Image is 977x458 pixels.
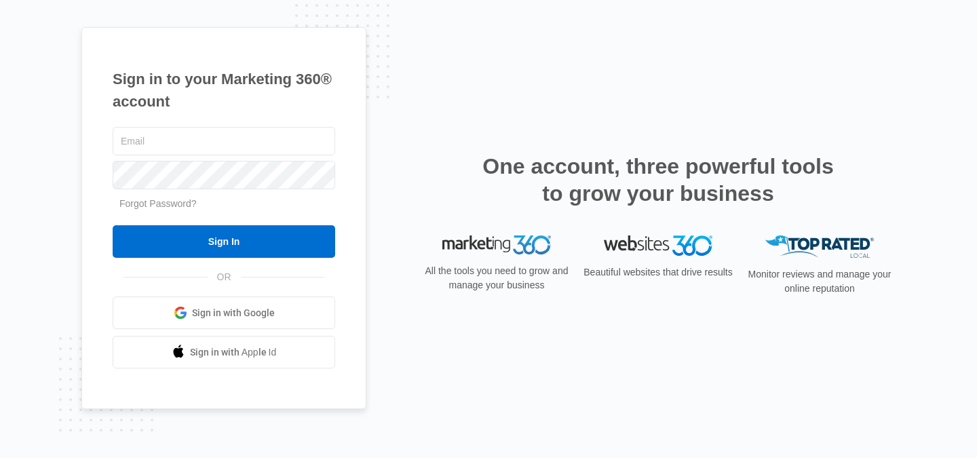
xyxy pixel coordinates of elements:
[113,127,335,155] input: Email
[478,153,838,207] h2: One account, three powerful tools to grow your business
[113,225,335,258] input: Sign In
[113,336,335,368] a: Sign in with Apple Id
[208,270,241,284] span: OR
[192,306,275,320] span: Sign in with Google
[765,235,874,258] img: Top Rated Local
[113,68,335,113] h1: Sign in to your Marketing 360® account
[119,198,197,209] a: Forgot Password?
[113,297,335,329] a: Sign in with Google
[582,265,734,280] p: Beautiful websites that drive results
[604,235,712,255] img: Websites 360
[744,267,896,296] p: Monitor reviews and manage your online reputation
[442,235,551,254] img: Marketing 360
[421,264,573,292] p: All the tools you need to grow and manage your business
[190,345,277,360] span: Sign in with Apple Id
